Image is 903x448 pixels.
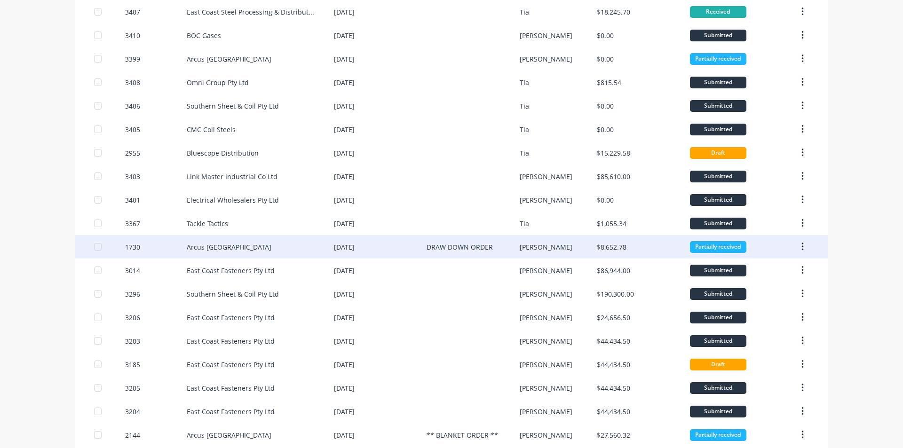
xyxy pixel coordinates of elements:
div: 3401 [125,195,140,205]
div: Partially received [690,241,746,253]
div: $1,055.34 [597,219,626,228]
div: $24,656.50 [597,313,630,322]
div: [PERSON_NAME] [520,407,572,417]
div: Tia [520,125,529,134]
div: [DATE] [334,31,355,40]
div: 3185 [125,360,140,369]
div: Submitted [690,77,746,88]
div: Submitted [690,218,746,229]
div: $44,434.50 [597,383,630,393]
div: 3406 [125,101,140,111]
div: [DATE] [334,407,355,417]
div: Submitted [690,171,746,182]
div: Arcus [GEOGRAPHIC_DATA] [187,430,271,440]
div: Submitted [690,100,746,112]
div: Bluescope Distribution [187,148,259,158]
div: Submitted [690,335,746,347]
div: 3014 [125,266,140,275]
div: [PERSON_NAME] [520,242,572,252]
div: Southern Sheet & Coil Pty Ltd [187,101,279,111]
div: $18,245.70 [597,7,630,17]
div: [PERSON_NAME] [520,289,572,299]
div: [DATE] [334,54,355,64]
div: [DATE] [334,148,355,158]
div: [PERSON_NAME] [520,54,572,64]
div: $44,434.50 [597,336,630,346]
div: Submitted [690,124,746,135]
div: $8,652.78 [597,242,626,252]
div: $86,944.00 [597,266,630,275]
div: [DATE] [334,172,355,181]
div: [PERSON_NAME] [520,383,572,393]
div: 3405 [125,125,140,134]
div: BOC Gases [187,31,221,40]
div: Tia [520,78,529,87]
div: East Coast Fasteners Pty Ltd [187,360,275,369]
div: $0.00 [597,101,614,111]
div: [PERSON_NAME] [520,172,572,181]
div: 2955 [125,148,140,158]
div: [DATE] [334,7,355,17]
div: [DATE] [334,430,355,440]
div: 3410 [125,31,140,40]
div: CMC Coil Steels [187,125,236,134]
div: Submitted [690,30,746,41]
div: $15,229.58 [597,148,630,158]
div: East Coast Fasteners Pty Ltd [187,313,275,322]
div: Draft [690,359,746,370]
div: $44,434.50 [597,407,630,417]
div: [DATE] [334,313,355,322]
div: 3203 [125,336,140,346]
div: Southern Sheet & Coil Pty Ltd [187,289,279,299]
div: Partially received [690,53,746,65]
div: Partially received [690,429,746,441]
div: $0.00 [597,125,614,134]
div: Submitted [690,382,746,394]
div: [DATE] [334,78,355,87]
div: Arcus [GEOGRAPHIC_DATA] [187,54,271,64]
div: 3408 [125,78,140,87]
div: [PERSON_NAME] [520,266,572,275]
div: $0.00 [597,195,614,205]
div: [PERSON_NAME] [520,430,572,440]
div: 3399 [125,54,140,64]
div: 3403 [125,172,140,181]
div: $0.00 [597,31,614,40]
div: Arcus [GEOGRAPHIC_DATA] [187,242,271,252]
div: [DATE] [334,242,355,252]
div: Submitted [690,194,746,206]
div: 3296 [125,289,140,299]
div: [DATE] [334,383,355,393]
div: $0.00 [597,54,614,64]
div: Tackle Tactics [187,219,228,228]
div: [PERSON_NAME] [520,336,572,346]
div: 3407 [125,7,140,17]
div: [DATE] [334,336,355,346]
div: 2144 [125,430,140,440]
div: $85,610.00 [597,172,630,181]
div: Omni Group Pty Ltd [187,78,249,87]
div: East Coast Fasteners Pty Ltd [187,383,275,393]
div: East Coast Fasteners Pty Ltd [187,336,275,346]
div: 3205 [125,383,140,393]
div: 3206 [125,313,140,322]
div: [PERSON_NAME] [520,31,572,40]
div: [PERSON_NAME] [520,313,572,322]
div: 1730 [125,242,140,252]
div: DRAW DOWN ORDER [427,242,493,252]
div: [DATE] [334,289,355,299]
div: $27,560.32 [597,430,630,440]
div: [DATE] [334,101,355,111]
div: Draft [690,147,746,159]
div: Submitted [690,288,746,300]
div: [PERSON_NAME] [520,360,572,369]
div: $44,434.50 [597,360,630,369]
div: Electrical Wholesalers Pty Ltd [187,195,279,205]
div: Tia [520,101,529,111]
div: Submitted [690,406,746,417]
div: [DATE] [334,360,355,369]
div: [DATE] [334,125,355,134]
div: Link Master Industrial Co Ltd [187,172,277,181]
div: [DATE] [334,266,355,275]
div: Submitted [690,265,746,276]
